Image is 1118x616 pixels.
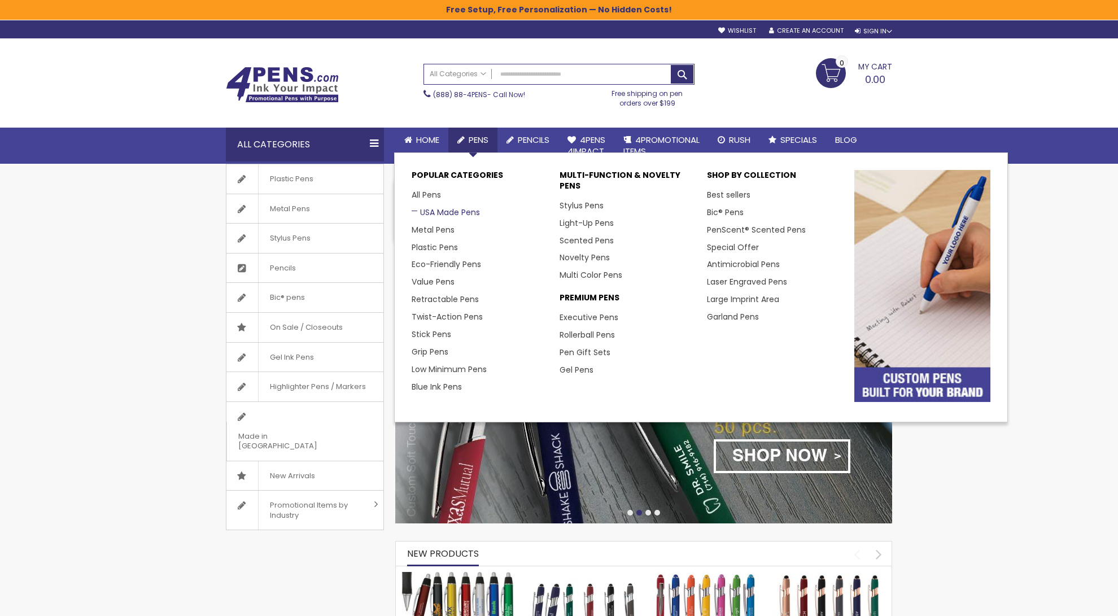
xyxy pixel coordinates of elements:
[560,292,696,309] p: Premium Pens
[780,134,817,146] span: Specials
[226,254,383,283] a: Pencils
[412,294,479,305] a: Retractable Pens
[258,343,325,372] span: Gel Ink Pens
[707,170,843,186] p: Shop By Collection
[600,85,695,107] div: Free shipping on pen orders over $199
[560,312,618,323] a: Executive Pens
[840,58,844,68] span: 0
[226,313,383,342] a: On Sale / Closeouts
[835,134,857,146] span: Blog
[707,207,744,218] a: Bic® Pens
[1025,586,1118,616] iframe: Reseñas de Clientes en Google
[865,72,885,86] span: 0.00
[707,276,787,287] a: Laser Engraved Pens
[847,544,867,564] div: prev
[560,200,604,211] a: Stylus Pens
[518,134,549,146] span: Pencils
[412,224,455,235] a: Metal Pens
[412,259,481,270] a: Eco-Friendly Pens
[623,134,700,157] span: 4PROMOTIONAL ITEMS
[469,134,488,146] span: Pens
[226,372,383,401] a: Highlighter Pens / Markers
[526,571,639,581] a: Custom Soft Touch Metal Pen - Stylus Top
[226,128,384,161] div: All Categories
[869,544,889,564] div: next
[707,311,759,322] a: Garland Pens
[412,170,548,186] p: Popular Categories
[649,571,762,581] a: Ellipse Softy Brights with Stylus Pen - Laser
[226,422,355,461] span: Made in [GEOGRAPHIC_DATA]
[258,313,354,342] span: On Sale / Closeouts
[416,134,439,146] span: Home
[560,235,614,246] a: Scented Pens
[412,207,480,218] a: USA Made Pens
[412,189,441,200] a: All Pens
[412,276,455,287] a: Value Pens
[226,283,383,312] a: Bic® pens
[560,217,614,229] a: Light-Up Pens
[826,128,866,152] a: Blog
[258,372,377,401] span: Highlighter Pens / Markers
[226,461,383,491] a: New Arrivals
[707,224,806,235] a: PenScent® Scented Pens
[412,329,451,340] a: Stick Pens
[258,461,326,491] span: New Arrivals
[709,128,759,152] a: Rush
[412,311,483,322] a: Twist-Action Pens
[560,269,622,281] a: Multi Color Pens
[769,27,844,35] a: Create an Account
[226,402,383,461] a: Made in [GEOGRAPHIC_DATA]
[258,283,316,312] span: Bic® pens
[401,571,514,581] a: The Barton Custom Pens Special Offer
[226,164,383,194] a: Plastic Pens
[774,571,886,581] a: Ellipse Softy Rose Gold Classic with Stylus Pen - Silver Laser
[412,242,458,253] a: Plastic Pens
[258,491,370,530] span: Promotional Items by Industry
[433,90,525,99] span: - Call Now!
[412,346,448,357] a: Grip Pens
[226,67,339,103] img: 4Pens Custom Pens and Promotional Products
[614,128,709,164] a: 4PROMOTIONALITEMS
[707,242,759,253] a: Special Offer
[226,491,383,530] a: Promotional Items by Industry
[567,134,605,157] span: 4Pens 4impact
[560,329,615,340] a: Rollerball Pens
[412,364,487,375] a: Low Minimum Pens
[412,381,462,392] a: Blue Ink Pens
[395,128,448,152] a: Home
[854,170,990,402] img: custom-pens
[707,189,750,200] a: Best sellers
[560,364,593,375] a: Gel Pens
[707,294,779,305] a: Large Imprint Area
[430,69,486,78] span: All Categories
[560,170,696,197] p: Multi-Function & Novelty Pens
[433,90,487,99] a: (888) 88-4PENS
[558,128,614,164] a: 4Pens4impact
[226,343,383,372] a: Gel Ink Pens
[560,347,610,358] a: Pen Gift Sets
[258,254,307,283] span: Pencils
[497,128,558,152] a: Pencils
[258,194,321,224] span: Metal Pens
[707,259,780,270] a: Antimicrobial Pens
[560,252,610,263] a: Novelty Pens
[258,224,322,253] span: Stylus Pens
[729,134,750,146] span: Rush
[226,224,383,253] a: Stylus Pens
[407,547,479,560] span: New Products
[816,58,892,86] a: 0.00 0
[855,27,892,36] div: Sign In
[258,164,325,194] span: Plastic Pens
[448,128,497,152] a: Pens
[424,64,492,83] a: All Categories
[759,128,826,152] a: Specials
[718,27,756,35] a: Wishlist
[226,194,383,224] a: Metal Pens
